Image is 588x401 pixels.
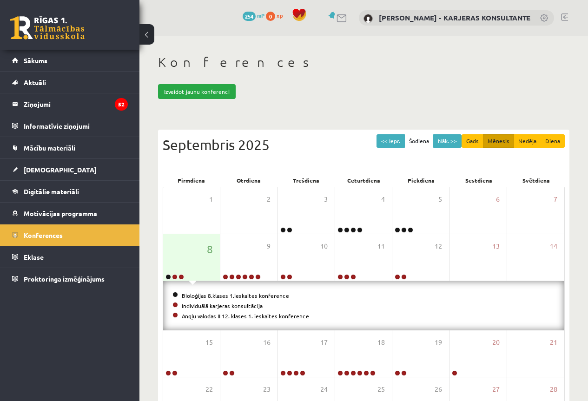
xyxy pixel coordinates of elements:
[158,84,236,99] a: Izveidot jaunu konferenci
[209,194,213,204] span: 1
[266,12,287,19] a: 0 xp
[435,384,442,394] span: 26
[435,337,442,348] span: 19
[277,174,335,187] div: Trešdiena
[438,194,442,204] span: 5
[267,194,271,204] span: 2
[12,115,128,137] a: Informatīvie ziņojumi
[492,337,500,348] span: 20
[12,224,128,246] a: Konferences
[182,292,289,299] a: Bioloģijas 8.klases 1.ieskaites konference
[182,312,309,320] a: Angļu valodas II 12. klases 1. ieskaites konference
[462,134,483,148] button: Gads
[220,174,278,187] div: Otrdiena
[158,54,569,70] h1: Konferences
[492,241,500,251] span: 13
[550,337,557,348] span: 21
[335,174,393,187] div: Ceturtdiena
[205,337,213,348] span: 15
[12,268,128,289] a: Proktoringa izmēģinājums
[392,174,450,187] div: Piekdiena
[12,72,128,93] a: Aktuāli
[12,181,128,202] a: Digitālie materiāli
[377,241,385,251] span: 11
[243,12,256,21] span: 254
[163,134,565,155] div: Septembris 2025
[182,302,263,309] a: Individuālā karjeras konsultācija
[24,253,44,261] span: Eklase
[377,384,385,394] span: 25
[324,194,328,204] span: 3
[320,241,328,251] span: 10
[483,134,514,148] button: Mēnesis
[277,12,283,19] span: xp
[267,241,271,251] span: 9
[24,93,128,115] legend: Ziņojumi
[12,203,128,224] a: Motivācijas programma
[435,241,442,251] span: 12
[115,98,128,111] i: 52
[450,174,508,187] div: Sestdiena
[266,12,275,21] span: 0
[363,14,373,23] img: Karīna Saveļjeva - KARJERAS KONSULTANTE
[24,209,97,217] span: Motivācijas programma
[24,187,79,196] span: Digitālie materiāli
[320,384,328,394] span: 24
[263,384,271,394] span: 23
[243,12,264,19] a: 254 mP
[379,13,530,22] a: [PERSON_NAME] - KARJERAS KONSULTANTE
[24,275,105,283] span: Proktoringa izmēģinājums
[550,241,557,251] span: 14
[12,93,128,115] a: Ziņojumi52
[257,12,264,19] span: mP
[507,174,565,187] div: Svētdiena
[207,241,213,257] span: 8
[550,384,557,394] span: 28
[12,137,128,158] a: Mācību materiāli
[24,78,46,86] span: Aktuāli
[24,231,63,239] span: Konferences
[24,115,128,137] legend: Informatīvie ziņojumi
[12,50,128,71] a: Sākums
[377,337,385,348] span: 18
[320,337,328,348] span: 17
[24,144,75,152] span: Mācību materiāli
[554,194,557,204] span: 7
[205,384,213,394] span: 22
[10,16,85,39] a: Rīgas 1. Tālmācības vidusskola
[433,134,462,148] button: Nāk. >>
[163,174,220,187] div: Pirmdiena
[492,384,500,394] span: 27
[496,194,500,204] span: 6
[263,337,271,348] span: 16
[514,134,541,148] button: Nedēļa
[381,194,385,204] span: 4
[541,134,565,148] button: Diena
[24,56,47,65] span: Sākums
[404,134,434,148] button: Šodiena
[12,159,128,180] a: [DEMOGRAPHIC_DATA]
[12,246,128,268] a: Eklase
[24,165,97,174] span: [DEMOGRAPHIC_DATA]
[377,134,405,148] button: << Iepr.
